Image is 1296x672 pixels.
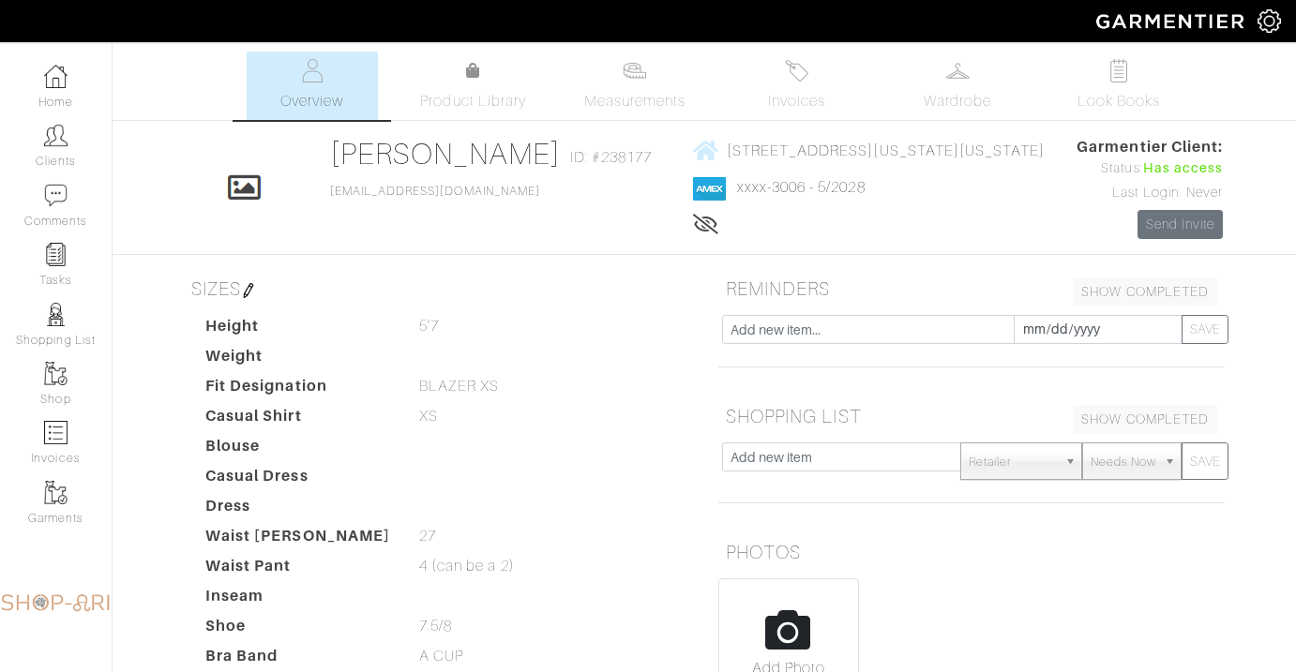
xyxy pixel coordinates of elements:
span: Wardrobe [924,90,991,112]
div: Status: [1077,158,1223,179]
h5: SIZES [184,270,690,307]
button: SAVE [1182,442,1228,480]
span: Measurements [584,90,686,112]
span: Garmentier Client: [1077,136,1223,158]
img: garments-icon-b7da505a4dc4fd61783c78ac3ca0ef83fa9d6f193b1c9dc38574b1d14d53ca28.png [44,481,68,504]
a: Look Books [1053,52,1184,120]
span: BLAZER XS [419,375,499,397]
a: [EMAIL_ADDRESS][DOMAIN_NAME] [330,185,540,198]
a: Product Library [408,60,539,112]
span: 27 [419,525,436,547]
span: Retailer [969,443,1057,481]
img: american_express-1200034d2e149cdf2cc7894a33a747db654cf6f8355cb502592f1d228b2ac700.png [693,177,726,201]
input: Add new item... [722,315,1015,344]
img: todo-9ac3debb85659649dc8f770b8b6100bb5dab4b48dedcbae339e5042a72dfd3cc.svg [1108,59,1131,82]
img: orders-icon-0abe47150d42831381b5fb84f609e132dff9fe21cb692f30cb5eec754e2cba89.png [44,421,68,444]
div: Last Login: Never [1077,183,1223,203]
a: [PERSON_NAME] [330,137,562,171]
dt: Height [191,315,405,345]
a: Measurements [569,52,701,120]
dt: Casual Shirt [191,405,405,435]
dt: Fit Designation [191,375,405,405]
a: [STREET_ADDRESS][US_STATE][US_STATE] [693,139,1046,162]
dt: Weight [191,345,405,375]
dt: Casual Dress [191,465,405,495]
img: pen-cf24a1663064a2ec1b9c1bd2387e9de7a2fa800b781884d57f21acf72779bad2.png [241,283,256,298]
img: garmentier-logo-header-white-b43fb05a5012e4ada735d5af1a66efaba907eab6374d6393d1fbf88cb4ef424d.png [1087,5,1258,37]
h5: REMINDERS [718,270,1225,307]
a: SHOW COMPLETED [1073,405,1217,434]
a: Invoices [731,52,862,120]
dt: Shoe [191,615,405,645]
img: wardrobe-487a4870c1b7c33e795ec22d11cfc2ed9d08956e64fb3008fe2437562e282088.svg [946,59,970,82]
img: dashboard-icon-dbcd8f5a0b271acd01030246c82b418ddd0df26cd7fceb0bd07c9910d44c42f6.png [44,65,68,88]
dt: Waist Pant [191,555,405,585]
img: reminder-icon-8004d30b9f0a5d33ae49ab947aed9ed385cf756f9e5892f1edd6e32f2345188e.png [44,243,68,266]
span: Look Books [1077,90,1161,112]
img: clients-icon-6bae9207a08558b7cb47a8932f037763ab4055f8c8b6bfacd5dc20c3e0201464.png [44,124,68,147]
span: 7.5/8 [419,615,452,637]
span: Product Library [420,90,526,112]
span: Overview [280,90,343,112]
dt: Waist [PERSON_NAME] [191,525,405,555]
button: SAVE [1182,315,1228,344]
img: gear-icon-white-bd11855cb880d31180b6d7d6211b90ccbf57a29d726f0c71d8c61bd08dd39cc2.png [1258,9,1281,33]
img: garments-icon-b7da505a4dc4fd61783c78ac3ca0ef83fa9d6f193b1c9dc38574b1d14d53ca28.png [44,362,68,385]
span: XS [419,405,438,427]
a: xxxx-3006 - 5/2028 [737,179,866,196]
span: Has access [1143,158,1224,179]
img: basicinfo-40fd8af6dae0f16599ec9e87c0ef1c0a1fdea2edbe929e3d69a839185d80c458.svg [300,59,324,82]
img: orders-27d20c2124de7fd6de4e0e44c1d41de31381a507db9b33961299e4e07d508b8c.svg [785,59,808,82]
span: 4 (can be a 2) [419,555,515,577]
dt: Inseam [191,585,405,615]
h5: PHOTOS [718,533,1225,571]
dt: Blouse [191,435,405,465]
dt: Dress [191,495,405,525]
span: Needs Now [1091,443,1156,481]
span: [STREET_ADDRESS][US_STATE][US_STATE] [727,142,1046,158]
input: Add new item [722,442,961,471]
span: A CUP [419,645,463,667]
a: SHOW COMPLETED [1073,277,1217,306]
a: Overview [247,52,378,120]
img: measurements-466bbee1fd09ba9460f595b01e5d73f9e2bff037440d3c8f018324cb6cdf7a4a.svg [623,59,646,82]
a: Send Invite [1138,210,1224,239]
span: 5’7 [419,315,439,337]
img: stylists-icon-eb353228a002819b7ec25b43dbf5f0378dd9e0616d9560372ff212230b889e62.png [44,303,68,326]
h5: SHOPPING LIST [718,397,1225,435]
img: comment-icon-a0a6a9ef722e966f86d9cbdc48e553b5cf19dbc54f86b18d962a5391bc8f6eb6.png [44,184,68,207]
span: ID: #238177 [570,146,652,169]
a: Wardrobe [892,52,1023,120]
span: Invoices [768,90,825,112]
